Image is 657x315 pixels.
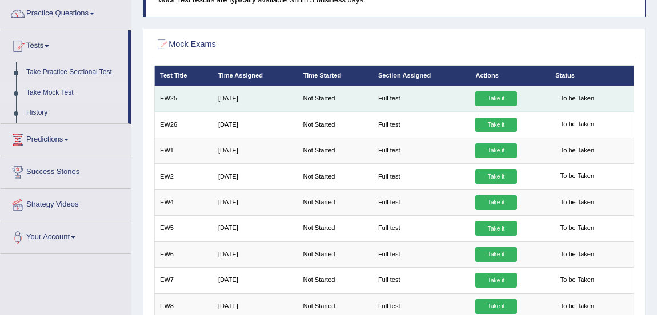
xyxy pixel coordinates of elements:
[373,66,471,86] th: Section Assigned
[475,143,516,158] a: Take it
[475,169,516,184] a: Take it
[154,112,213,138] td: EW26
[154,138,213,163] td: EW1
[21,103,128,123] a: History
[373,216,471,241] td: Full test
[475,299,516,314] a: Take it
[475,247,516,262] a: Take it
[1,221,131,250] a: Your Account
[373,164,471,189] td: Full test
[373,189,471,215] td: Full test
[373,268,471,293] td: Full test
[470,66,550,86] th: Actions
[298,138,372,163] td: Not Started
[154,164,213,189] td: EW2
[213,164,298,189] td: [DATE]
[213,112,298,138] td: [DATE]
[154,189,213,215] td: EW4
[21,83,128,103] a: Take Mock Test
[154,66,213,86] th: Test Title
[1,189,131,217] a: Strategy Videos
[373,112,471,138] td: Full test
[298,164,372,189] td: Not Started
[21,62,128,83] a: Take Practice Sectional Test
[154,268,213,293] td: EW7
[213,241,298,267] td: [DATE]
[1,124,131,152] a: Predictions
[555,195,599,210] span: To be Taken
[1,156,131,185] a: Success Stories
[213,66,298,86] th: Time Assigned
[154,37,452,52] h2: Mock Exams
[555,91,599,106] span: To be Taken
[298,66,372,86] th: Time Started
[298,86,372,111] td: Not Started
[298,268,372,293] td: Not Started
[373,138,471,163] td: Full test
[475,195,516,210] a: Take it
[373,86,471,111] td: Full test
[550,66,634,86] th: Status
[298,189,372,215] td: Not Started
[555,299,599,314] span: To be Taken
[555,169,599,184] span: To be Taken
[555,273,599,288] span: To be Taken
[213,268,298,293] td: [DATE]
[555,247,599,262] span: To be Taken
[475,118,516,132] a: Take it
[555,221,599,236] span: To be Taken
[154,86,213,111] td: EW25
[213,138,298,163] td: [DATE]
[154,216,213,241] td: EW5
[213,86,298,111] td: [DATE]
[475,91,516,106] a: Take it
[475,273,516,288] a: Take it
[213,216,298,241] td: [DATE]
[154,241,213,267] td: EW6
[555,118,599,132] span: To be Taken
[475,221,516,236] a: Take it
[1,30,128,59] a: Tests
[298,216,372,241] td: Not Started
[298,112,372,138] td: Not Started
[373,241,471,267] td: Full test
[213,189,298,215] td: [DATE]
[298,241,372,267] td: Not Started
[555,143,599,158] span: To be Taken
